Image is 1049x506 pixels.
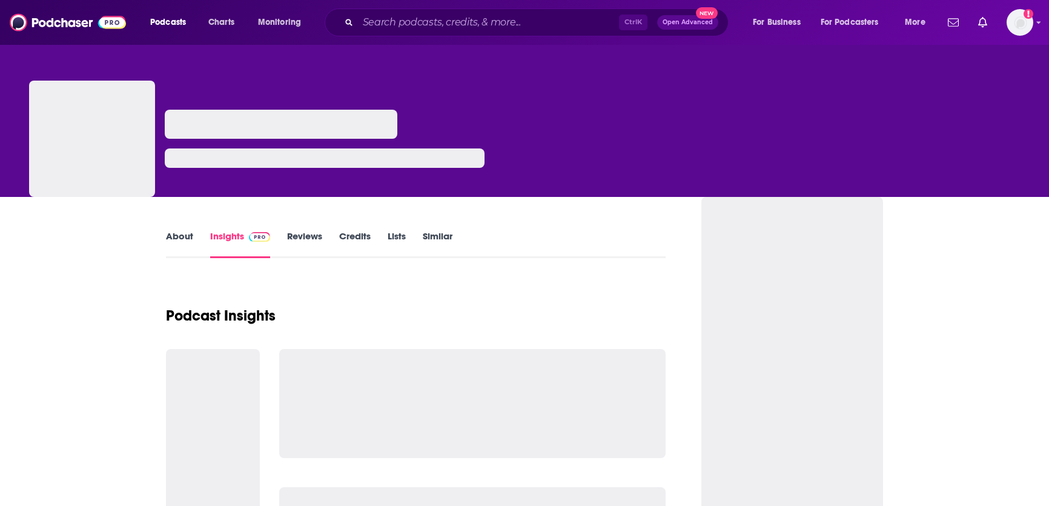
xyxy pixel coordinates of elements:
span: Charts [208,14,234,31]
a: InsightsPodchaser Pro [210,230,270,258]
span: Podcasts [150,14,186,31]
button: open menu [142,13,202,32]
a: Reviews [287,230,322,258]
span: Logged in as Pickaxe [1007,9,1033,36]
a: Credits [339,230,371,258]
button: open menu [744,13,816,32]
a: Show notifications dropdown [943,12,964,33]
h1: Podcast Insights [166,307,276,325]
a: Similar [423,230,452,258]
a: Charts [200,13,242,32]
input: Search podcasts, credits, & more... [358,13,619,32]
a: Lists [388,230,406,258]
svg: Add a profile image [1024,9,1033,19]
button: open menu [896,13,941,32]
span: For Business [753,14,801,31]
button: Open AdvancedNew [657,15,718,30]
span: Open Advanced [663,19,713,25]
img: Podchaser - Follow, Share and Rate Podcasts [10,11,126,34]
div: Search podcasts, credits, & more... [336,8,740,36]
button: open menu [813,13,896,32]
button: open menu [250,13,317,32]
a: Show notifications dropdown [973,12,992,33]
img: Podchaser Pro [249,232,270,242]
a: About [166,230,193,258]
span: Monitoring [258,14,301,31]
button: Show profile menu [1007,9,1033,36]
img: User Profile [1007,9,1033,36]
span: Ctrl K [619,15,647,30]
span: For Podcasters [821,14,879,31]
span: More [905,14,925,31]
span: New [696,7,718,19]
